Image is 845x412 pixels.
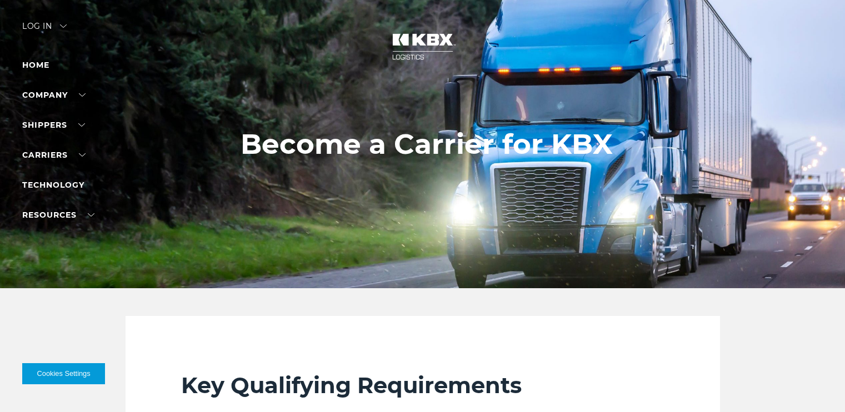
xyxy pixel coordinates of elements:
a: RESOURCES [22,210,94,220]
a: Home [22,60,49,70]
h2: Key Qualifying Requirements [181,371,664,399]
img: arrow [60,24,67,28]
a: SHIPPERS [22,120,85,130]
h1: Become a Carrier for KBX [241,128,613,160]
a: Technology [22,180,84,190]
button: Cookies Settings [22,363,105,384]
a: Company [22,90,86,100]
a: Carriers [22,150,86,160]
div: Log in [22,22,67,38]
img: kbx logo [381,22,464,71]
